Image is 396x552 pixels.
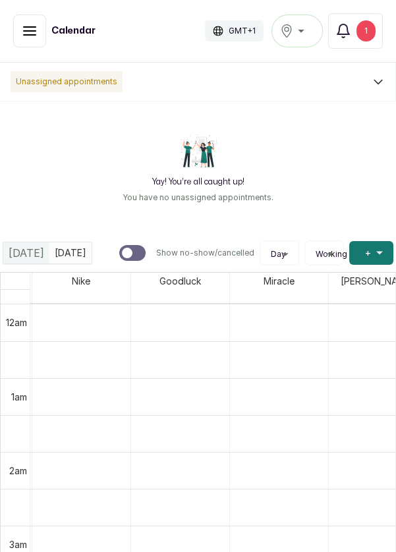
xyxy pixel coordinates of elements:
[266,249,293,260] button: Day
[261,273,297,289] span: Miracle
[123,192,273,203] p: You have no unassigned appointments.
[349,241,393,265] button: +
[328,13,383,49] button: 1
[3,316,30,329] div: 12am
[310,249,338,260] button: Working
[7,538,30,551] div: 3am
[9,245,44,261] span: [DATE]
[69,273,93,289] span: Nike
[316,249,347,260] span: Working
[152,177,244,187] h2: Yay! You’re all caught up!
[156,248,254,258] p: Show no-show/cancelled
[51,24,96,38] h1: Calendar
[271,249,286,260] span: Day
[11,71,123,92] p: Unassigned appointments
[7,464,30,478] div: 2am
[157,273,204,289] span: Goodluck
[3,242,49,263] div: [DATE]
[365,246,371,260] span: +
[356,20,376,41] div: 1
[9,390,30,404] div: 1am
[229,26,256,36] p: GMT+1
